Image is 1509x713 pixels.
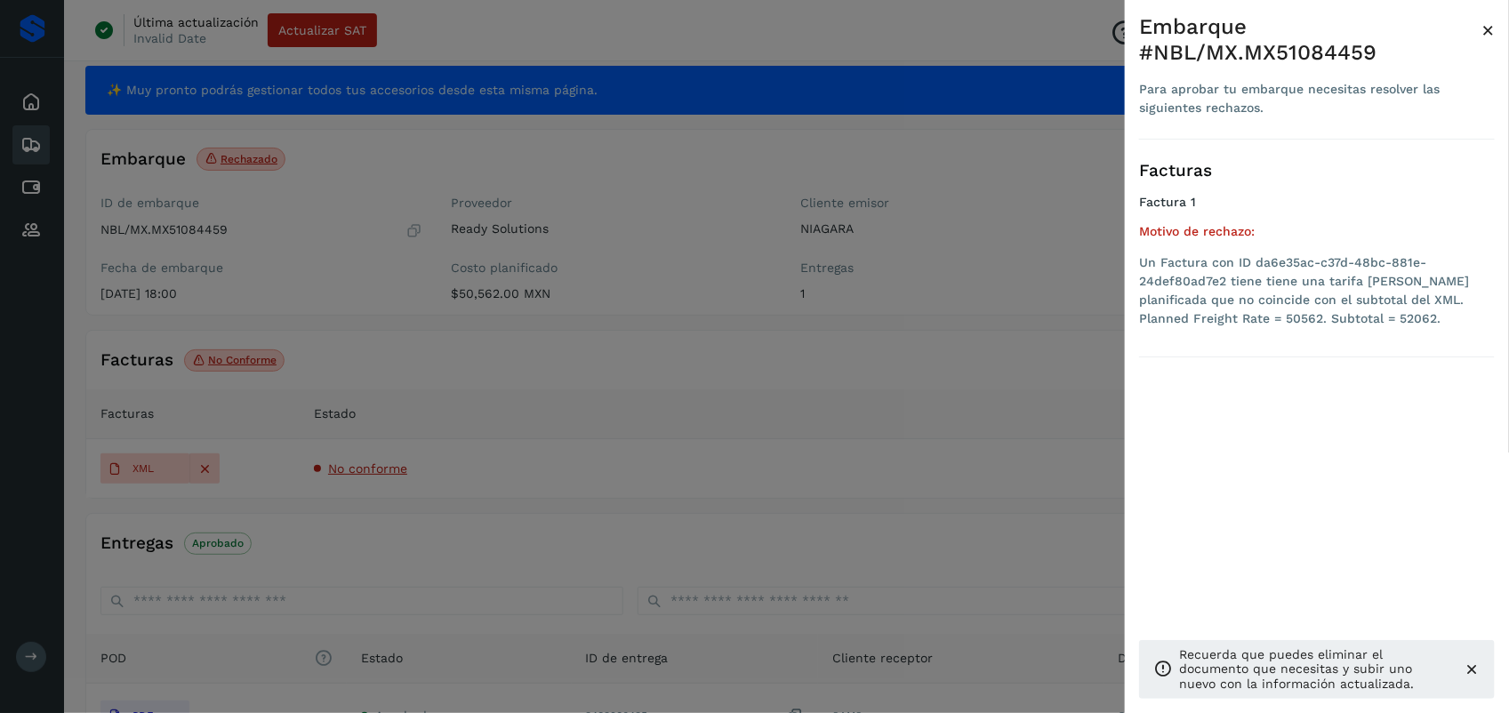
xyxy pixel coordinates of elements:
[1139,253,1495,328] li: Un Factura con ID da6e35ac-c37d-48bc-881e-24def80ad7e2 tiene tiene una tarifa [PERSON_NAME] plani...
[1139,224,1495,239] h5: Motivo de rechazo:
[1139,161,1495,181] h3: Facturas
[1481,18,1495,43] span: ×
[1139,195,1495,210] h4: Factura 1
[1139,80,1481,117] div: Para aprobar tu embarque necesitas resolver las siguientes rechazos.
[1139,14,1481,66] div: Embarque #NBL/MX.MX51084459
[1179,647,1449,692] p: Recuerda que puedes eliminar el documento que necesitas y subir uno nuevo con la información actu...
[1481,14,1495,46] button: Close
